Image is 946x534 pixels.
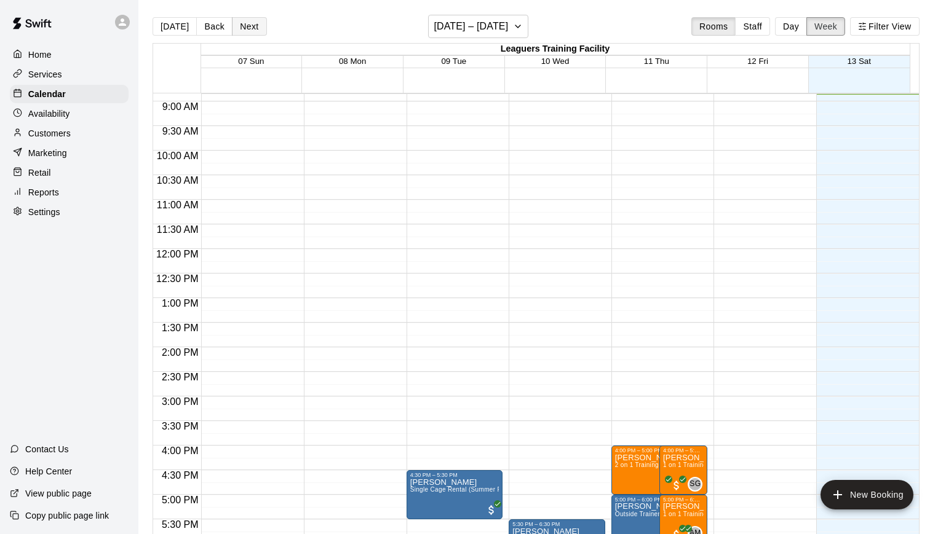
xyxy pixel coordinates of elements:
[28,88,66,100] p: Calendar
[541,57,570,66] button: 10 Wed
[25,509,109,522] p: Copy public page link
[656,479,669,492] span: All customers have paid
[28,186,59,198] p: Reports
[28,147,67,159] p: Marketing
[663,497,704,503] div: 5:00 PM – 6:00 PM
[690,478,701,490] span: SG
[25,465,72,477] p: Help Center
[615,461,720,468] span: 2 on 1 Training - Softball (Fastpitch)
[159,101,202,112] span: 9:00 AM
[154,200,202,210] span: 11:00 AM
[28,108,70,120] p: Availability
[154,175,202,186] span: 10:30 AM
[159,347,202,358] span: 2:00 PM
[512,521,602,527] div: 5:30 PM – 6:30 PM
[25,443,69,455] p: Contact Us
[154,224,202,235] span: 11:30 AM
[339,57,366,66] button: 08 Mon
[196,17,233,36] button: Back
[159,372,202,382] span: 2:30 PM
[806,17,845,36] button: Week
[775,17,807,36] button: Day
[693,477,702,492] span: Sienna Gale
[159,396,202,407] span: 3:00 PM
[10,183,129,202] a: Reports
[159,519,202,530] span: 5:30 PM
[154,151,202,161] span: 10:00 AM
[153,17,197,36] button: [DATE]
[441,57,466,66] button: 09 Tue
[428,15,528,38] button: [DATE] – [DATE]
[747,57,768,66] button: 12 Fri
[611,446,693,495] div: 4:00 PM – 5:00 PM: Ewan Francis
[10,104,129,123] a: Availability
[10,65,129,84] a: Services
[663,461,768,468] span: 1 on 1 Training - Softball (Fastpitch)
[25,487,92,500] p: View public page
[159,446,202,456] span: 4:00 PM
[153,249,201,259] span: 12:00 PM
[670,479,683,492] span: All customers have paid
[847,57,871,66] button: 13 Sat
[153,273,201,284] span: 12:30 PM
[410,472,499,478] div: 4:30 PM – 5:30 PM
[232,17,266,36] button: Next
[434,18,508,35] h6: [DATE] – [DATE]
[10,85,129,103] a: Calendar
[159,126,202,136] span: 9:30 AM
[201,44,910,55] div: Leaguers Training Facility
[821,480,913,509] button: add
[10,124,129,143] a: Customers
[735,17,770,36] button: Staff
[407,470,503,519] div: 4:30 PM – 5:30 PM: Alexander Holland
[159,323,202,333] span: 1:30 PM
[28,49,52,61] p: Home
[615,497,690,503] div: 5:00 PM – 6:00 PM
[28,68,62,80] p: Services
[615,447,690,454] div: 4:00 PM – 5:00 PM
[663,447,704,454] div: 4:00 PM – 5:00 PM
[691,17,736,36] button: Rooms
[10,163,129,182] a: Retail
[688,477,702,492] div: Sienna Gale
[644,57,669,66] button: 11 Thu
[10,45,129,64] a: Home
[159,470,202,481] span: 4:30 PM
[410,486,517,493] span: Single Cage Rental (Summer Rates)
[159,495,202,505] span: 5:00 PM
[159,421,202,431] span: 3:30 PM
[238,57,264,66] button: 07 Sun
[850,17,919,36] button: Filter View
[28,206,60,218] p: Settings
[615,511,660,517] span: Outside Trainer
[659,446,707,495] div: 4:00 PM – 5:00 PM: Kristine Taouil
[663,511,768,517] span: 1 on 1 Training - Softball (Fastpitch)
[28,167,51,179] p: Retail
[485,504,498,516] span: All customers have paid
[159,298,202,308] span: 1:00 PM
[28,127,71,139] p: Customers
[10,144,129,162] a: Marketing
[10,203,129,221] a: Settings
